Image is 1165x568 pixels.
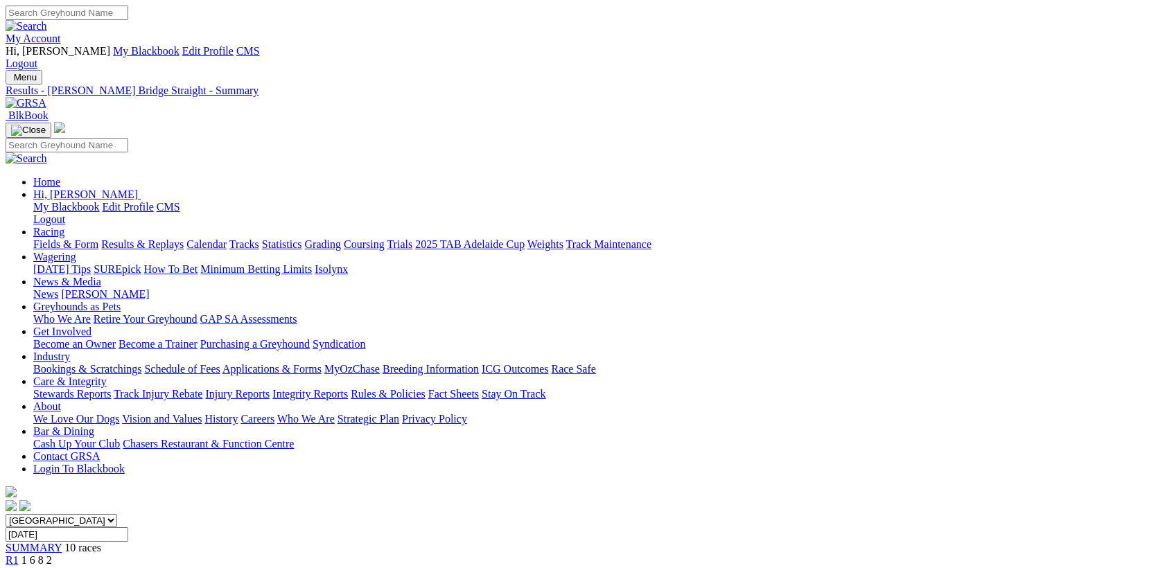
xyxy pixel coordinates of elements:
a: My Account [6,33,61,44]
div: Greyhounds as Pets [33,313,1159,326]
a: Who We Are [277,413,335,425]
a: Stewards Reports [33,388,111,400]
a: Bar & Dining [33,425,94,437]
a: My Blackbook [33,201,100,213]
a: Rules & Policies [351,388,426,400]
a: Contact GRSA [33,450,100,462]
div: Wagering [33,263,1159,276]
a: Logout [6,57,37,69]
button: Toggle navigation [6,70,42,85]
a: Wagering [33,251,76,263]
a: R1 [6,554,19,566]
a: Racing [33,226,64,238]
a: Careers [240,413,274,425]
div: About [33,413,1159,425]
a: Syndication [313,338,365,350]
span: Hi, [PERSON_NAME] [33,188,138,200]
div: News & Media [33,288,1159,301]
a: Weights [527,238,563,250]
a: Get Involved [33,326,91,337]
a: Home [33,176,60,188]
a: Who We Are [33,313,91,325]
div: My Account [6,45,1159,70]
a: Vision and Values [122,413,202,425]
img: logo-grsa-white.png [6,486,17,497]
a: Breeding Information [383,363,479,375]
span: 10 races [64,542,101,553]
span: 1 6 8 2 [21,554,52,566]
input: Search [6,6,128,20]
a: Retire Your Greyhound [94,313,198,325]
a: Edit Profile [182,45,234,57]
a: [DATE] Tips [33,263,91,275]
a: CMS [236,45,260,57]
a: CMS [157,201,180,213]
a: Purchasing a Greyhound [200,338,310,350]
span: Menu [14,72,37,82]
a: Grading [305,238,341,250]
a: [PERSON_NAME] [61,288,149,300]
a: My Blackbook [113,45,179,57]
a: Tracks [229,238,259,250]
a: Statistics [262,238,302,250]
a: Become an Owner [33,338,116,350]
input: Search [6,138,128,152]
span: BlkBook [8,109,49,121]
a: Login To Blackbook [33,463,125,474]
a: Schedule of Fees [144,363,220,375]
a: Race Safe [551,363,595,375]
img: GRSA [6,97,46,109]
a: Results - [PERSON_NAME] Bridge Straight - Summary [6,85,1159,97]
a: Coursing [344,238,385,250]
a: Industry [33,350,70,362]
div: Industry [33,363,1159,375]
a: Become a Trainer [119,338,198,350]
a: Fields & Form [33,238,98,250]
a: Care & Integrity [33,375,107,387]
a: Results & Replays [101,238,184,250]
a: Bookings & Scratchings [33,363,141,375]
button: Toggle navigation [6,123,51,138]
a: Fact Sheets [428,388,479,400]
a: Greyhounds as Pets [33,301,121,312]
a: News & Media [33,276,101,287]
div: Care & Integrity [33,388,1159,400]
a: About [33,400,61,412]
a: Edit Profile [103,201,154,213]
img: twitter.svg [19,500,30,511]
a: How To Bet [144,263,198,275]
a: ICG Outcomes [482,363,548,375]
img: logo-grsa-white.png [54,122,65,133]
img: Close [11,125,46,136]
input: Select date [6,527,128,542]
a: Cash Up Your Club [33,438,120,450]
a: Hi, [PERSON_NAME] [33,188,141,200]
a: GAP SA Assessments [200,313,297,325]
img: facebook.svg [6,500,17,511]
a: We Love Our Dogs [33,413,119,425]
a: Stay On Track [482,388,545,400]
div: Bar & Dining [33,438,1159,450]
div: Get Involved [33,338,1159,350]
a: Trials [387,238,412,250]
div: Racing [33,238,1159,251]
a: Isolynx [315,263,348,275]
a: 2025 TAB Adelaide Cup [415,238,525,250]
a: SUREpick [94,263,141,275]
a: Privacy Policy [402,413,467,425]
a: Minimum Betting Limits [200,263,312,275]
a: Logout [33,213,65,225]
a: SUMMARY [6,542,62,553]
a: Injury Reports [205,388,270,400]
a: History [204,413,238,425]
a: News [33,288,58,300]
a: Applications & Forms [222,363,322,375]
div: Hi, [PERSON_NAME] [33,201,1159,226]
a: Integrity Reports [272,388,348,400]
img: Search [6,20,47,33]
a: Strategic Plan [338,413,399,425]
a: Track Maintenance [566,238,651,250]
